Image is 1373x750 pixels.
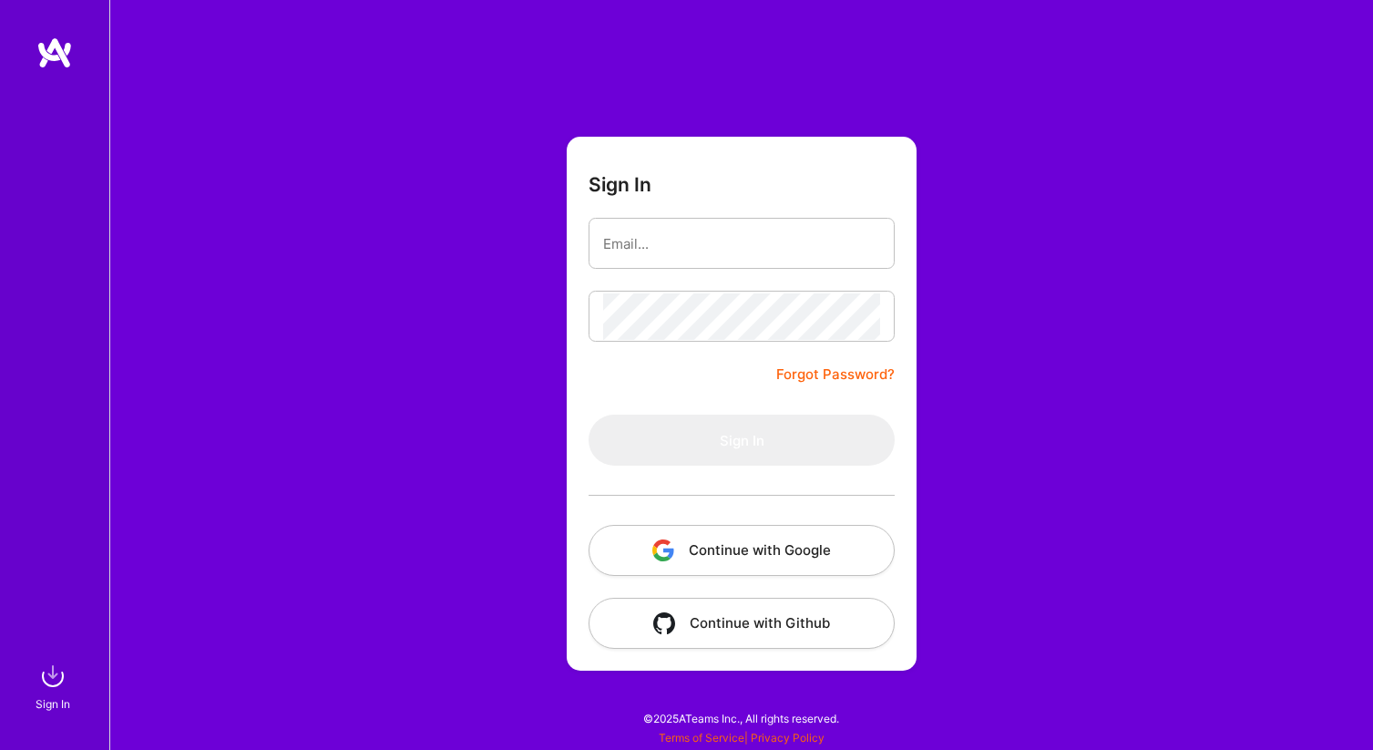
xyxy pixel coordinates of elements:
[589,173,651,196] h3: Sign In
[659,731,744,745] a: Terms of Service
[751,731,825,745] a: Privacy Policy
[589,415,895,466] button: Sign In
[603,221,880,267] input: Email...
[36,694,70,714] div: Sign In
[38,658,71,714] a: sign inSign In
[109,695,1373,741] div: © 2025 ATeams Inc., All rights reserved.
[35,658,71,694] img: sign in
[589,525,895,576] button: Continue with Google
[659,731,825,745] span: |
[36,36,73,69] img: logo
[589,598,895,649] button: Continue with Github
[652,539,674,561] img: icon
[776,364,895,385] a: Forgot Password?
[653,612,675,634] img: icon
